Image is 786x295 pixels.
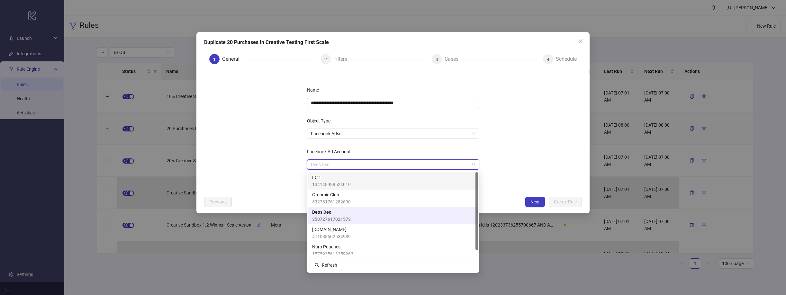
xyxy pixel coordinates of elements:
div: Deos Deo [308,207,478,224]
span: 1 [213,57,216,62]
span: [DOMAIN_NAME] [312,226,351,233]
div: Cases [445,54,464,64]
span: Deos Deo [311,160,475,169]
div: Filters [333,54,352,64]
span: 4 [547,57,549,62]
span: Groomie Club [312,191,351,198]
span: 1575935613359963 [312,250,353,257]
div: Duplicate 20 Purchases In Creative Testing First Scale [204,39,582,46]
span: Refresh [322,263,337,268]
span: Nuro Pouches [312,243,353,250]
label: Name [307,85,323,95]
span: Next [530,199,540,204]
div: Groomie Club [308,190,478,207]
span: LC 1 [312,174,351,181]
span: close [578,39,583,44]
button: Next [525,197,545,207]
label: Object Type [307,116,335,126]
input: Name [307,98,479,108]
label: Facebook Ad Account [307,147,355,157]
div: Schedule [556,54,577,64]
span: 471088502534989 [312,233,351,240]
span: 2 [324,57,327,62]
span: search [315,263,319,267]
div: Nuro Pouches [308,242,478,259]
span: 3 [436,57,438,62]
span: Facebook Adset [311,129,475,139]
span: Deos Deo [312,209,351,216]
div: LC 1 [308,172,478,190]
span: 350727617021573 [312,216,351,223]
div: General [222,54,245,64]
span: 532781761282600 [312,198,351,205]
button: Create Rule [549,197,582,207]
span: 134148988524010 [312,181,351,188]
button: Close [575,36,586,46]
button: Refresh [310,260,342,270]
button: Previous [204,197,232,207]
div: Thrivelifeplus.com [308,224,478,242]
